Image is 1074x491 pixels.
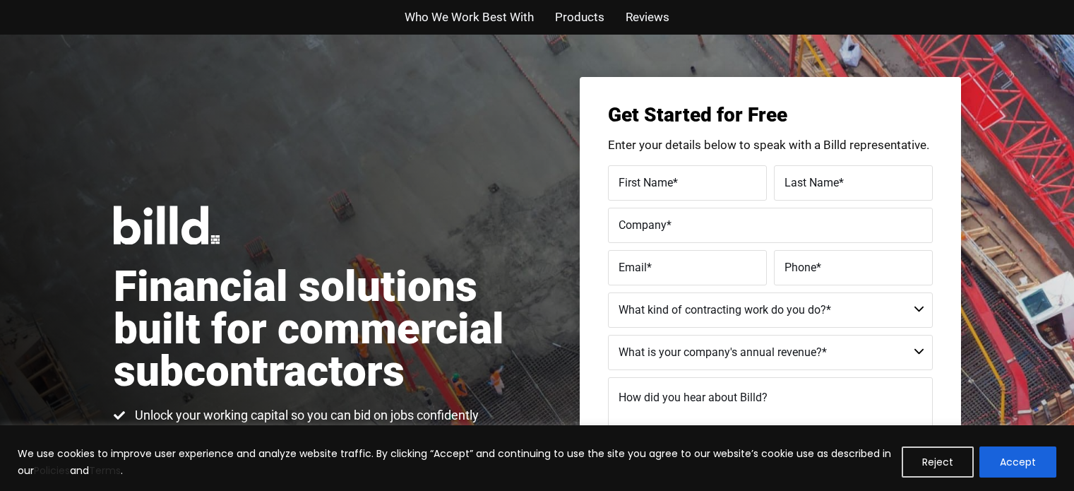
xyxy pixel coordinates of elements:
p: We use cookies to improve user experience and analyze website traffic. By clicking “Accept” and c... [18,445,891,479]
span: Company [619,218,667,231]
span: Email [619,260,647,273]
button: Reject [902,446,974,478]
span: How did you hear about Billd? [619,391,768,404]
button: Accept [979,446,1056,478]
p: Enter your details below to speak with a Billd representative. [608,139,933,151]
a: Who We Work Best With [405,7,534,28]
span: First Name [619,175,673,189]
a: Products [555,7,604,28]
span: Unlock your working capital so you can bid on jobs confidently [131,407,479,424]
h3: Get Started for Free [608,105,933,125]
a: Policies [34,463,70,478]
a: Terms [89,463,121,478]
span: Last Name [784,175,839,189]
h1: Financial solutions built for commercial subcontractors [114,266,537,393]
a: Reviews [626,7,669,28]
span: Phone [784,260,816,273]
